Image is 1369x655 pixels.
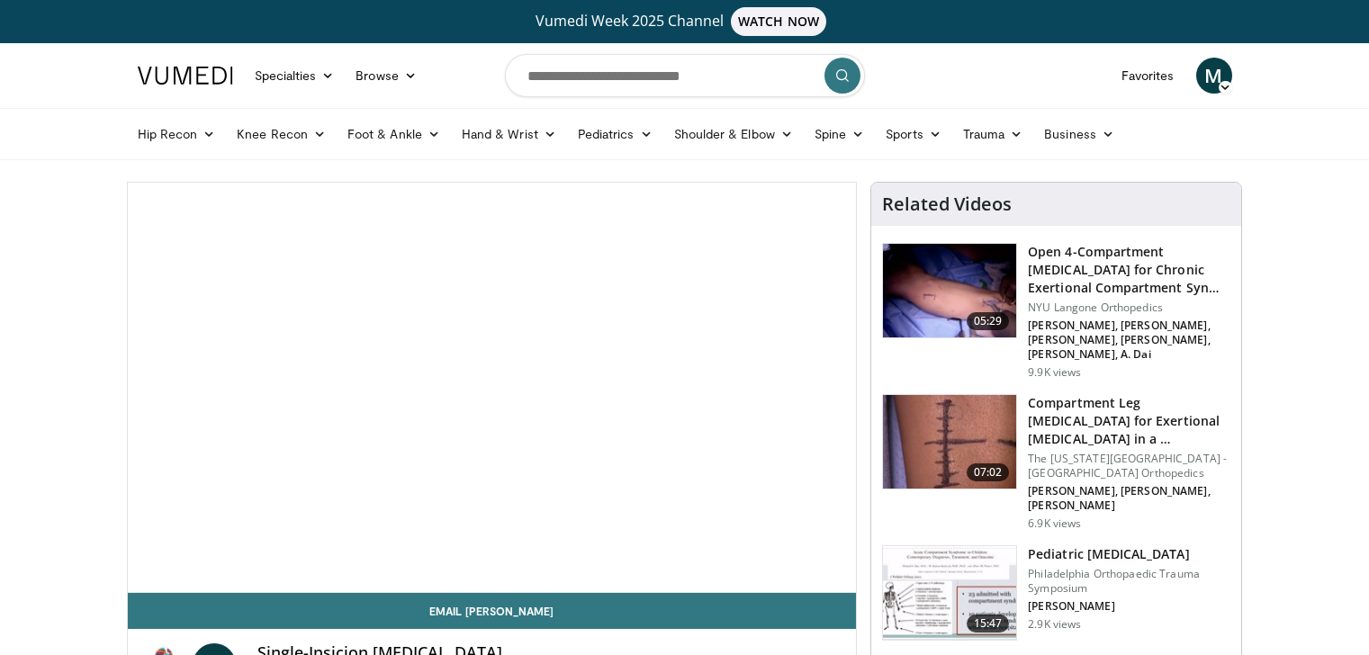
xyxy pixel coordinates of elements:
p: Philadelphia Orthopaedic Trauma Symposium [1028,567,1230,596]
a: Vumedi Week 2025 ChannelWATCH NOW [140,7,1229,36]
span: 07:02 [967,463,1010,481]
p: The [US_STATE][GEOGRAPHIC_DATA] - [GEOGRAPHIC_DATA] Orthopedics [1028,452,1230,480]
a: Trauma [952,116,1034,152]
a: Foot & Ankle [337,116,451,152]
span: WATCH NOW [731,7,826,36]
p: 6.9K views [1028,516,1081,531]
a: Pediatrics [567,116,663,152]
input: Search topics, interventions [505,54,865,97]
p: 2.9K views [1028,617,1081,632]
a: Hip Recon [127,116,227,152]
p: [PERSON_NAME], [PERSON_NAME], [PERSON_NAME], [PERSON_NAME], [PERSON_NAME], A. Dai [1028,319,1230,362]
h3: Open 4-Compartment [MEDICAL_DATA] for Chronic Exertional Compartment Syn… [1028,243,1230,297]
a: 07:02 Compartment Leg [MEDICAL_DATA] for Exertional [MEDICAL_DATA] in a … The [US_STATE][GEOGRAPH... [882,394,1230,531]
a: Business [1033,116,1125,152]
h3: Compartment Leg [MEDICAL_DATA] for Exertional [MEDICAL_DATA] in a … [1028,394,1230,448]
p: 9.9K views [1028,365,1081,380]
a: 05:29 Open 4-Compartment [MEDICAL_DATA] for Chronic Exertional Compartment Syn… NYU Langone Ortho... [882,243,1230,380]
p: NYU Langone Orthopedics [1028,301,1230,315]
a: 15:47 Pediatric [MEDICAL_DATA] Philadelphia Orthopaedic Trauma Symposium [PERSON_NAME] 2.9K views [882,545,1230,641]
img: 9a421967-a875-4fb4-aa2f-1ffe3d472be9.150x105_q85_crop-smart_upscale.jpg [883,546,1016,640]
img: fbdf67ab-6eb5-4ac7-a79d-d283a7f84a1d.150x105_q85_crop-smart_upscale.jpg [883,395,1016,489]
h3: Pediatric [MEDICAL_DATA] [1028,545,1230,563]
a: M [1196,58,1232,94]
a: Spine [804,116,875,152]
h4: Related Videos [882,193,1012,215]
span: 15:47 [967,615,1010,633]
span: 05:29 [967,312,1010,330]
a: Sports [875,116,952,152]
a: Specialties [244,58,346,94]
img: VuMedi Logo [138,67,233,85]
a: Favorites [1111,58,1185,94]
a: Shoulder & Elbow [663,116,804,152]
a: Browse [345,58,428,94]
a: Knee Recon [226,116,337,152]
video-js: Video Player [128,183,857,593]
a: Email [PERSON_NAME] [128,593,857,629]
p: [PERSON_NAME], [PERSON_NAME], [PERSON_NAME] [1028,484,1230,513]
img: 7e7fcedb-39e2-4d21-920e-6c2ee15a62fc.jpg.150x105_q85_crop-smart_upscale.jpg [883,244,1016,337]
a: Hand & Wrist [451,116,567,152]
p: [PERSON_NAME] [1028,599,1230,614]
